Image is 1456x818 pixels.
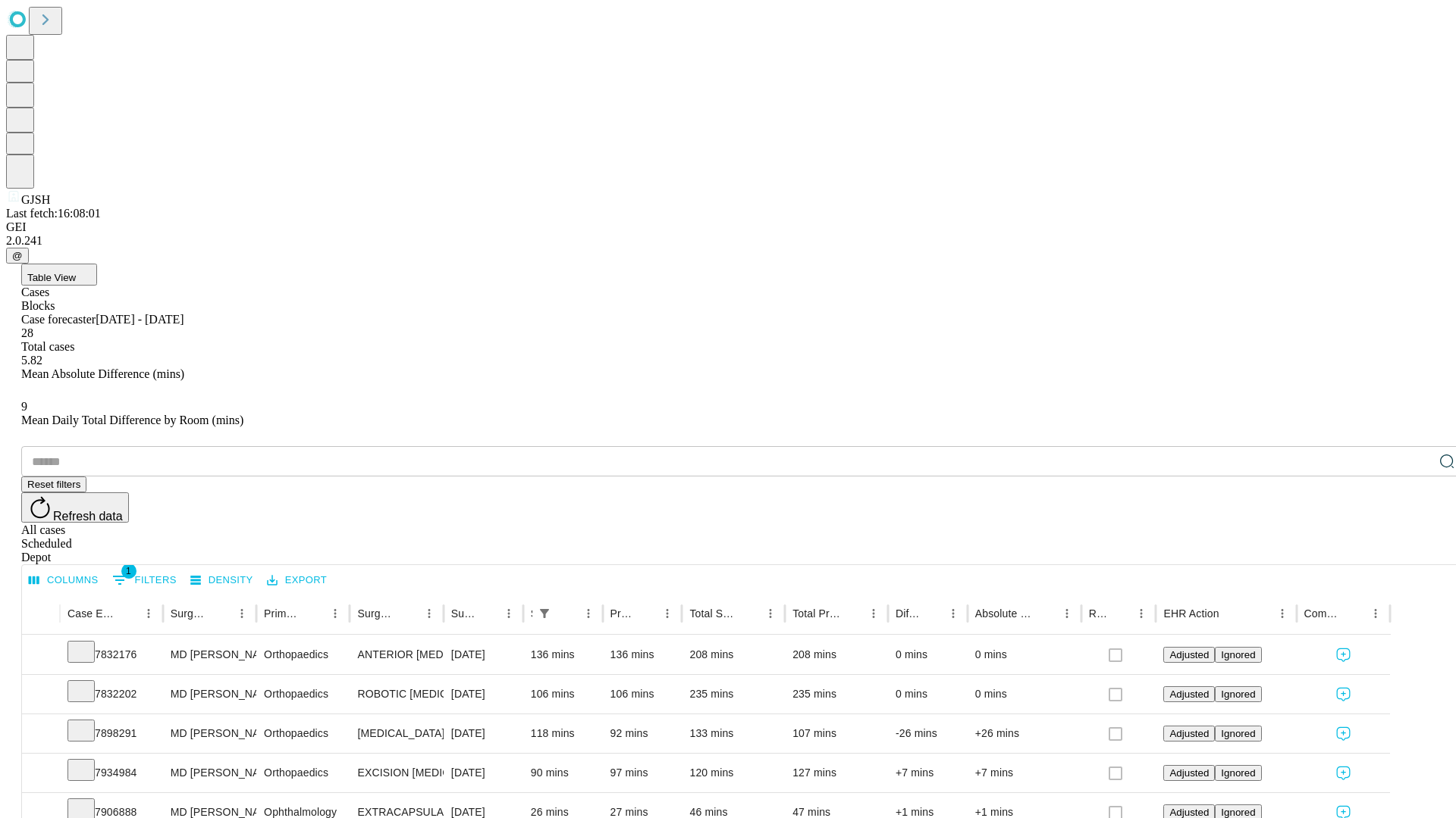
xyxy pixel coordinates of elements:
[357,714,435,753] div: [MEDICAL_DATA] MEDIAL AND LATERAL MENISCECTOMY
[451,607,475,620] div: Surgery Date
[6,248,29,264] button: @
[1215,686,1261,702] button: Ignored
[842,603,863,624] button: Sort
[610,675,675,713] div: 106 mins
[21,326,33,339] span: 28
[1035,603,1056,624] button: Sort
[760,603,781,624] button: Menu
[975,607,1034,620] div: Absolute Difference
[896,675,960,713] div: 0 mins
[689,754,777,792] div: 120 mins
[1215,765,1261,781] button: Ignored
[975,714,1074,753] div: +26 mins
[27,479,80,490] span: Reset filters
[171,675,249,713] div: MD [PERSON_NAME] [PERSON_NAME]
[6,220,1450,234] div: GEI
[30,760,52,787] button: Expand
[863,603,884,624] button: Menu
[792,714,880,753] div: 107 mins
[397,603,419,624] button: Sort
[21,313,96,326] span: Case forecaster
[108,568,180,592] button: Show filters
[96,313,184,326] span: [DATE] - [DATE]
[1169,688,1209,700] span: Adjusted
[689,635,777,674] div: 208 mins
[67,754,155,792] div: 7934984
[531,607,532,620] div: Scheduled In Room Duration
[325,603,346,624] button: Menu
[30,682,52,708] button: Expand
[1304,607,1342,620] div: Comments
[610,754,675,792] div: 97 mins
[67,714,155,753] div: 7898291
[303,603,325,624] button: Sort
[171,754,249,792] div: MD [PERSON_NAME] [PERSON_NAME]
[943,603,964,624] button: Menu
[477,603,498,624] button: Sort
[657,603,678,624] button: Menu
[451,754,516,792] div: [DATE]
[21,414,243,426] span: Mean Daily Total Difference by Room (mins)
[67,635,155,674] div: 7832176
[1131,603,1152,624] button: Menu
[264,754,342,792] div: Orthopaedics
[610,714,675,753] div: 92 mins
[531,635,595,674] div: 136 mins
[6,207,101,220] span: Last fetch: 16:08:01
[557,603,578,624] button: Sort
[451,714,516,753] div: [DATE]
[792,607,840,620] div: Total Predicted Duration
[357,607,395,620] div: Surgery Name
[1163,686,1215,702] button: Adjusted
[121,564,136,579] span: 1
[117,603,138,624] button: Sort
[1215,726,1261,742] button: Ignored
[12,250,23,261] span: @
[264,635,342,674] div: Orthopaedics
[534,603,555,624] button: Show filters
[610,607,635,620] div: Predicted In Room Duration
[792,675,880,713] div: 235 mins
[1056,603,1078,624] button: Menu
[357,754,435,792] div: EXCISION [MEDICAL_DATA] WRIST
[1272,603,1293,624] button: Menu
[27,272,76,283] span: Table View
[419,603,440,624] button: Menu
[21,367,184,380] span: Mean Absolute Difference (mins)
[1221,728,1255,739] span: Ignored
[171,714,249,753] div: MD [PERSON_NAME] [PERSON_NAME]
[1109,603,1131,624] button: Sort
[21,476,86,492] button: Reset filters
[896,754,960,792] div: +7 mins
[1169,649,1209,660] span: Adjusted
[21,193,50,206] span: GJSH
[25,569,102,592] button: Select columns
[1163,607,1219,620] div: EHR Action
[21,340,74,353] span: Total cases
[531,675,595,713] div: 106 mins
[531,714,595,753] div: 118 mins
[1344,603,1365,624] button: Sort
[30,721,52,748] button: Expand
[1221,649,1255,660] span: Ignored
[1215,647,1261,663] button: Ignored
[896,714,960,753] div: -26 mins
[1221,603,1242,624] button: Sort
[30,642,52,669] button: Expand
[975,635,1074,674] div: 0 mins
[171,607,209,620] div: Surgeon Name
[187,569,257,592] button: Density
[1221,688,1255,700] span: Ignored
[6,234,1450,248] div: 2.0.241
[263,569,331,592] button: Export
[1163,765,1215,781] button: Adjusted
[21,354,42,367] span: 5.82
[264,675,342,713] div: Orthopaedics
[975,754,1074,792] div: +7 mins
[792,635,880,674] div: 208 mins
[689,675,777,713] div: 235 mins
[231,603,253,624] button: Menu
[1163,726,1215,742] button: Adjusted
[138,603,159,624] button: Menu
[689,714,777,753] div: 133 mins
